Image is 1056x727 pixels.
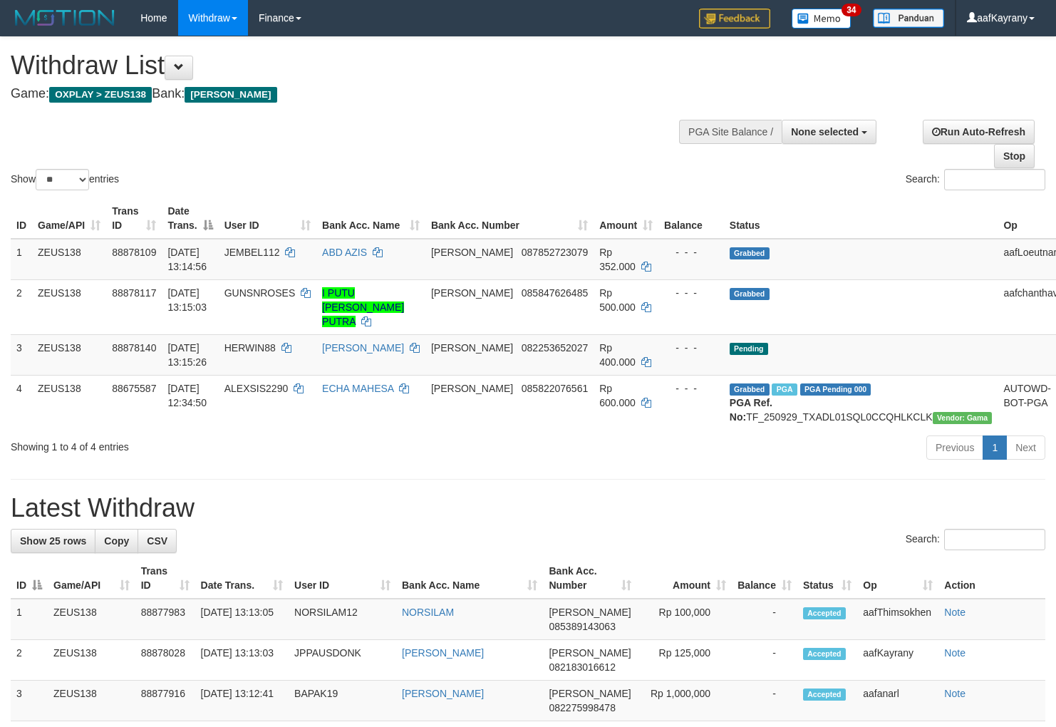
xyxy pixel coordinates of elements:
span: Marked by aafpengsreynich [772,383,797,396]
a: Copy [95,529,138,553]
th: Status [724,198,998,239]
td: 4 [11,375,32,430]
span: Copy 082275998478 to clipboard [549,702,615,713]
th: Amount: activate to sort column ascending [637,558,732,599]
td: ZEUS138 [48,599,135,640]
img: Button%20Memo.svg [792,9,851,29]
span: CSV [147,535,167,547]
span: [PERSON_NAME] [549,688,631,699]
th: ID: activate to sort column descending [11,558,48,599]
span: 34 [842,4,861,16]
th: Bank Acc. Number: activate to sort column ascending [543,558,636,599]
span: Copy 087852723079 to clipboard [522,247,588,258]
img: MOTION_logo.png [11,7,119,29]
div: - - - [664,245,718,259]
span: Vendor URL: https://trx31.1velocity.biz [933,412,993,424]
td: 88877916 [135,681,195,721]
span: Copy 082253652027 to clipboard [522,342,588,354]
a: ECHA MAHESA [322,383,393,394]
span: [PERSON_NAME] [549,647,631,659]
a: Note [944,688,966,699]
span: [PERSON_NAME] [431,383,513,394]
th: Action [938,558,1045,599]
a: Previous [926,435,983,460]
span: [DATE] 13:15:26 [167,342,207,368]
th: Game/API: activate to sort column ascending [48,558,135,599]
span: [PERSON_NAME] [185,87,276,103]
input: Search: [944,169,1045,190]
span: Copy 085389143063 to clipboard [549,621,615,632]
a: Next [1006,435,1045,460]
td: ZEUS138 [32,279,106,334]
span: ALEXSIS2290 [224,383,289,394]
span: [DATE] 13:14:56 [167,247,207,272]
th: Bank Acc. Name: activate to sort column ascending [396,558,543,599]
span: [DATE] 13:15:03 [167,287,207,313]
span: 88878109 [112,247,156,258]
th: Trans ID: activate to sort column ascending [135,558,195,599]
input: Search: [944,529,1045,550]
div: - - - [664,286,718,300]
label: Search: [906,529,1045,550]
th: Balance: activate to sort column ascending [732,558,797,599]
span: OXPLAY > ZEUS138 [49,87,152,103]
th: ID [11,198,32,239]
span: JEMBEL112 [224,247,280,258]
span: Copy 085822076561 to clipboard [522,383,588,394]
div: Showing 1 to 4 of 4 entries [11,434,430,454]
a: Show 25 rows [11,529,95,553]
h4: Game: Bank: [11,87,690,101]
td: Rp 1,000,000 [637,681,732,721]
span: [PERSON_NAME] [431,287,513,299]
td: 3 [11,681,48,721]
a: Stop [994,144,1035,168]
td: 1 [11,239,32,280]
img: panduan.png [873,9,944,28]
b: PGA Ref. No: [730,397,772,423]
td: 2 [11,640,48,681]
th: User ID: activate to sort column ascending [289,558,396,599]
span: 88878117 [112,287,156,299]
td: ZEUS138 [48,640,135,681]
td: 3 [11,334,32,375]
a: Note [944,607,966,618]
span: PGA Pending [800,383,871,396]
span: [PERSON_NAME] [549,607,631,618]
a: NORSILAM [402,607,454,618]
a: Run Auto-Refresh [923,120,1035,144]
th: Bank Acc. Name: activate to sort column ascending [316,198,425,239]
th: Date Trans.: activate to sort column ascending [195,558,289,599]
a: [PERSON_NAME] [402,647,484,659]
td: JPPAUSDONK [289,640,396,681]
div: - - - [664,341,718,355]
td: 2 [11,279,32,334]
td: [DATE] 13:13:03 [195,640,289,681]
td: 1 [11,599,48,640]
span: 88675587 [112,383,156,394]
td: ZEUS138 [32,375,106,430]
th: Bank Acc. Number: activate to sort column ascending [425,198,594,239]
td: [DATE] 13:13:05 [195,599,289,640]
h1: Withdraw List [11,51,690,80]
a: ABD AZIS [322,247,367,258]
a: I PUTU [PERSON_NAME] PUTRA [322,287,404,327]
span: Copy [104,535,129,547]
span: Show 25 rows [20,535,86,547]
td: aafanarl [857,681,938,721]
th: Balance [658,198,724,239]
td: ZEUS138 [32,334,106,375]
td: aafThimsokhen [857,599,938,640]
a: 1 [983,435,1007,460]
td: ZEUS138 [48,681,135,721]
span: Rp 400.000 [599,342,636,368]
span: Pending [730,343,768,355]
h1: Latest Withdraw [11,494,1045,522]
span: HERWIN88 [224,342,276,354]
span: Grabbed [730,247,770,259]
div: - - - [664,381,718,396]
th: Amount: activate to sort column ascending [594,198,658,239]
span: Rp 600.000 [599,383,636,408]
th: Status: activate to sort column ascending [797,558,857,599]
td: ZEUS138 [32,239,106,280]
th: Game/API: activate to sort column ascending [32,198,106,239]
